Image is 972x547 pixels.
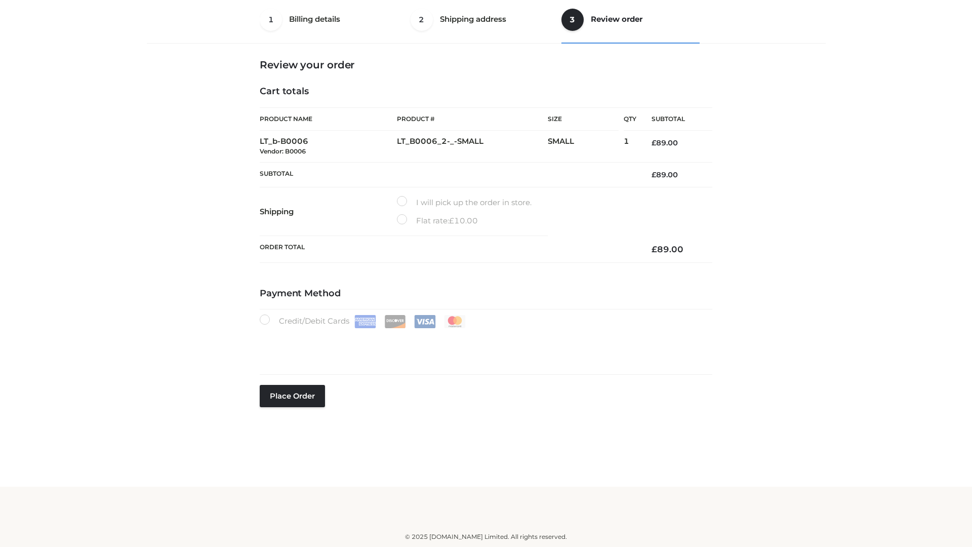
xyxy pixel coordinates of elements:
td: LT_B0006_2-_-SMALL [397,131,548,163]
button: Place order [260,385,325,407]
td: LT_b-B0006 [260,131,397,163]
span: £ [652,244,657,254]
span: £ [652,138,656,147]
th: Order Total [260,236,636,263]
label: Flat rate: [397,214,478,227]
td: SMALL [548,131,624,163]
th: Subtotal [636,108,712,131]
th: Product # [397,107,548,131]
span: £ [652,170,656,179]
label: I will pick up the order in store. [397,196,532,209]
bdi: 89.00 [652,170,678,179]
bdi: 10.00 [449,216,478,225]
th: Qty [624,107,636,131]
th: Product Name [260,107,397,131]
h4: Cart totals [260,86,712,97]
th: Subtotal [260,162,636,187]
th: Shipping [260,187,397,236]
img: Mastercard [444,315,466,328]
iframe: Secure payment input frame [258,326,710,363]
img: Visa [414,315,436,328]
label: Credit/Debit Cards [260,315,467,328]
td: 1 [624,131,636,163]
th: Size [548,108,619,131]
bdi: 89.00 [652,244,683,254]
span: £ [449,216,454,225]
div: © 2025 [DOMAIN_NAME] Limited. All rights reserved. [150,532,822,542]
img: Discover [384,315,406,328]
h3: Review your order [260,59,712,71]
h4: Payment Method [260,288,712,299]
bdi: 89.00 [652,138,678,147]
small: Vendor: B0006 [260,147,306,155]
img: Amex [354,315,376,328]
